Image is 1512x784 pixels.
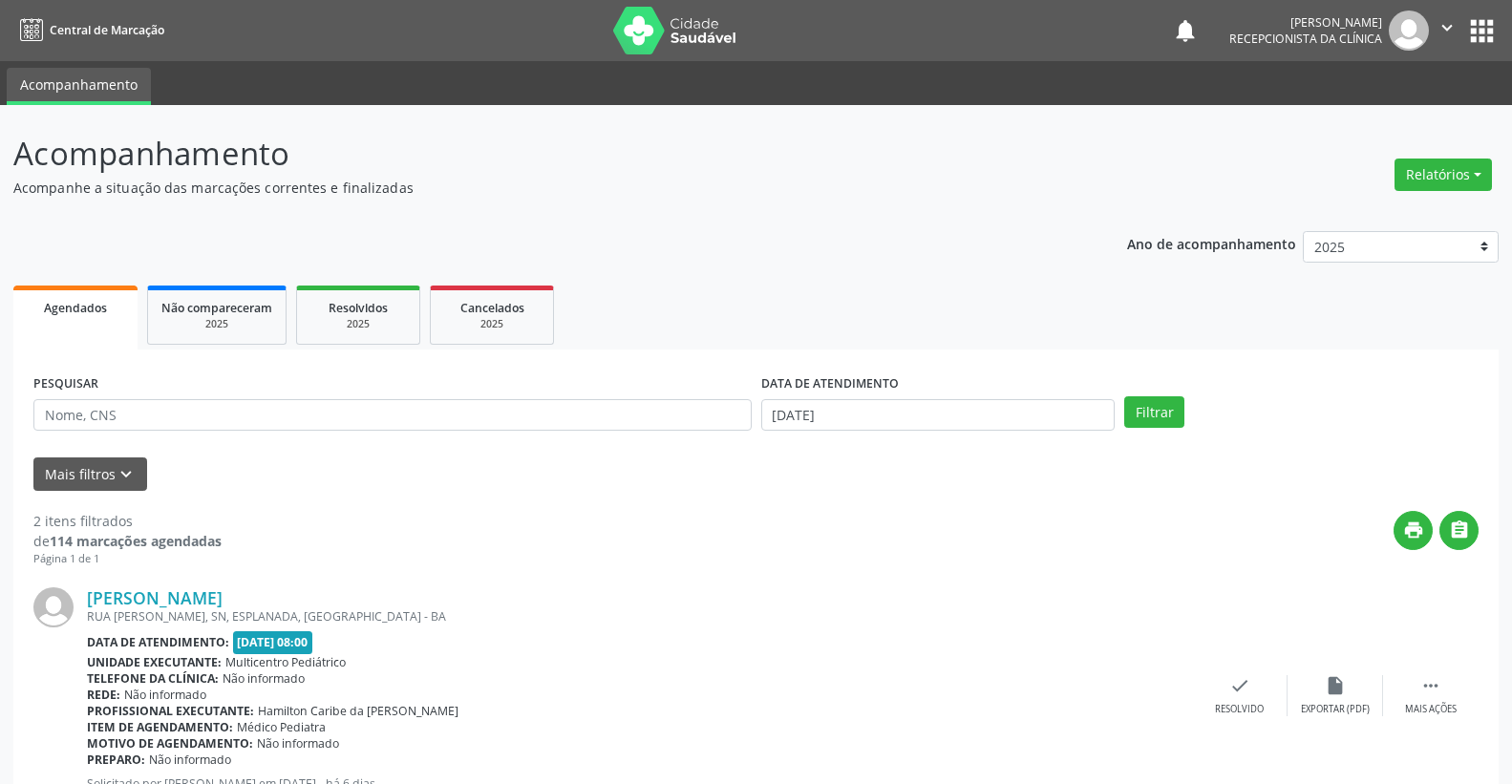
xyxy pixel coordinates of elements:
[1429,11,1465,51] button: 
[33,457,147,491] button: Mais filtroskeyboard_arrow_down
[1437,17,1458,38] i: 
[87,608,1192,625] div: RUA [PERSON_NAME], SN, ESPLANADA, [GEOGRAPHIC_DATA] - BA
[761,399,1116,432] input: Selecione um intervalo
[87,719,233,735] b: Item de agendamento:
[329,300,388,316] span: Resolvidos
[161,300,272,316] span: Não compareceram
[225,654,346,670] span: Multicentro Pediátrico
[258,703,458,719] span: Hamilton Caribe da [PERSON_NAME]
[1439,511,1479,550] button: 
[87,654,222,670] b: Unidade executante:
[87,687,120,703] b: Rede:
[1229,675,1250,696] i: check
[1405,703,1457,716] div: Mais ações
[13,14,164,46] a: Central de Marcação
[33,370,98,399] label: PESQUISAR
[237,719,326,735] span: Médico Pediatra
[33,531,222,551] div: de
[149,752,231,768] span: Não informado
[1420,675,1441,696] i: 
[87,735,253,752] b: Motivo de agendamento:
[1465,14,1499,48] button: apps
[87,670,219,687] b: Telefone da clínica:
[87,587,223,608] a: [PERSON_NAME]
[50,22,164,38] span: Central de Marcação
[13,178,1054,198] p: Acompanhe a situação das marcações correntes e finalizadas
[50,532,222,550] strong: 114 marcações agendadas
[1325,675,1346,696] i: insert_drive_file
[33,511,222,531] div: 2 itens filtrados
[257,735,339,752] span: Não informado
[13,130,1054,178] p: Acompanhamento
[7,68,151,105] a: Acompanhamento
[1215,703,1264,716] div: Resolvido
[1403,519,1424,540] i: print
[161,317,272,331] div: 2025
[33,587,74,627] img: img
[1394,511,1433,550] button: print
[1395,159,1492,191] button: Relatórios
[460,300,524,316] span: Cancelados
[1449,519,1470,540] i: 
[1389,11,1429,51] img: img
[444,317,540,331] div: 2025
[1127,231,1296,255] p: Ano de acompanhamento
[1172,17,1199,44] button: notifications
[310,317,406,331] div: 2025
[223,670,305,687] span: Não informado
[87,634,229,650] b: Data de atendimento:
[233,631,313,653] span: [DATE] 08:00
[33,399,752,432] input: Nome, CNS
[124,687,206,703] span: Não informado
[1124,396,1184,429] button: Filtrar
[1301,703,1370,716] div: Exportar (PDF)
[33,551,222,567] div: Página 1 de 1
[1229,14,1382,31] div: [PERSON_NAME]
[87,752,145,768] b: Preparo:
[1229,31,1382,47] span: Recepcionista da clínica
[87,703,254,719] b: Profissional executante:
[116,464,137,485] i: keyboard_arrow_down
[761,370,899,399] label: DATA DE ATENDIMENTO
[44,300,107,316] span: Agendados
